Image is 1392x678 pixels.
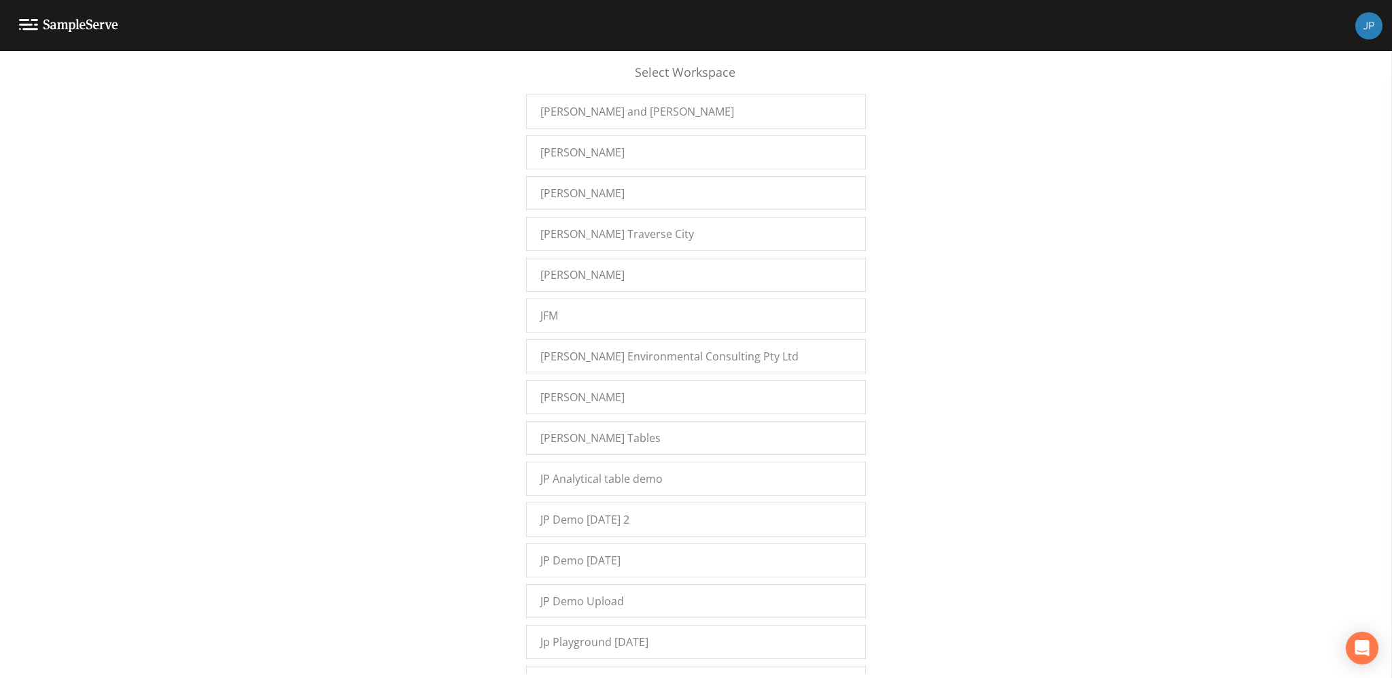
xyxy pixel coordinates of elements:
[540,348,799,365] span: [PERSON_NAME] Environmental Consulting Pty Ltd
[526,380,866,414] a: [PERSON_NAME]
[526,135,866,169] a: [PERSON_NAME]
[19,19,118,32] img: logo
[526,503,866,537] a: JP Demo [DATE] 2
[540,103,734,120] span: [PERSON_NAME] and [PERSON_NAME]
[540,226,694,242] span: [PERSON_NAME] Traverse City
[526,258,866,292] a: [PERSON_NAME]
[540,144,625,160] span: [PERSON_NAME]
[540,307,558,324] span: JFM
[540,430,661,446] span: [PERSON_NAME] Tables
[540,389,625,405] span: [PERSON_NAME]
[1346,632,1378,664] div: Open Intercom Messenger
[526,339,866,373] a: [PERSON_NAME] Environmental Consulting Pty Ltd
[526,63,866,94] div: Select Workspace
[526,299,866,333] a: JFM
[540,511,629,528] span: JP Demo [DATE] 2
[526,625,866,659] a: Jp Playground [DATE]
[526,217,866,251] a: [PERSON_NAME] Traverse City
[1355,12,1382,39] img: 41241ef155101aa6d92a04480b0d0000
[540,634,648,650] span: Jp Playground [DATE]
[540,552,621,569] span: JP Demo [DATE]
[526,95,866,129] a: [PERSON_NAME] and [PERSON_NAME]
[526,543,866,577] a: JP Demo [DATE]
[526,584,866,618] a: JP Demo Upload
[526,421,866,455] a: [PERSON_NAME] Tables
[540,185,625,201] span: [PERSON_NAME]
[540,471,663,487] span: JP Analytical table demo
[540,267,625,283] span: [PERSON_NAME]
[526,176,866,210] a: [PERSON_NAME]
[526,462,866,496] a: JP Analytical table demo
[540,593,624,609] span: JP Demo Upload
